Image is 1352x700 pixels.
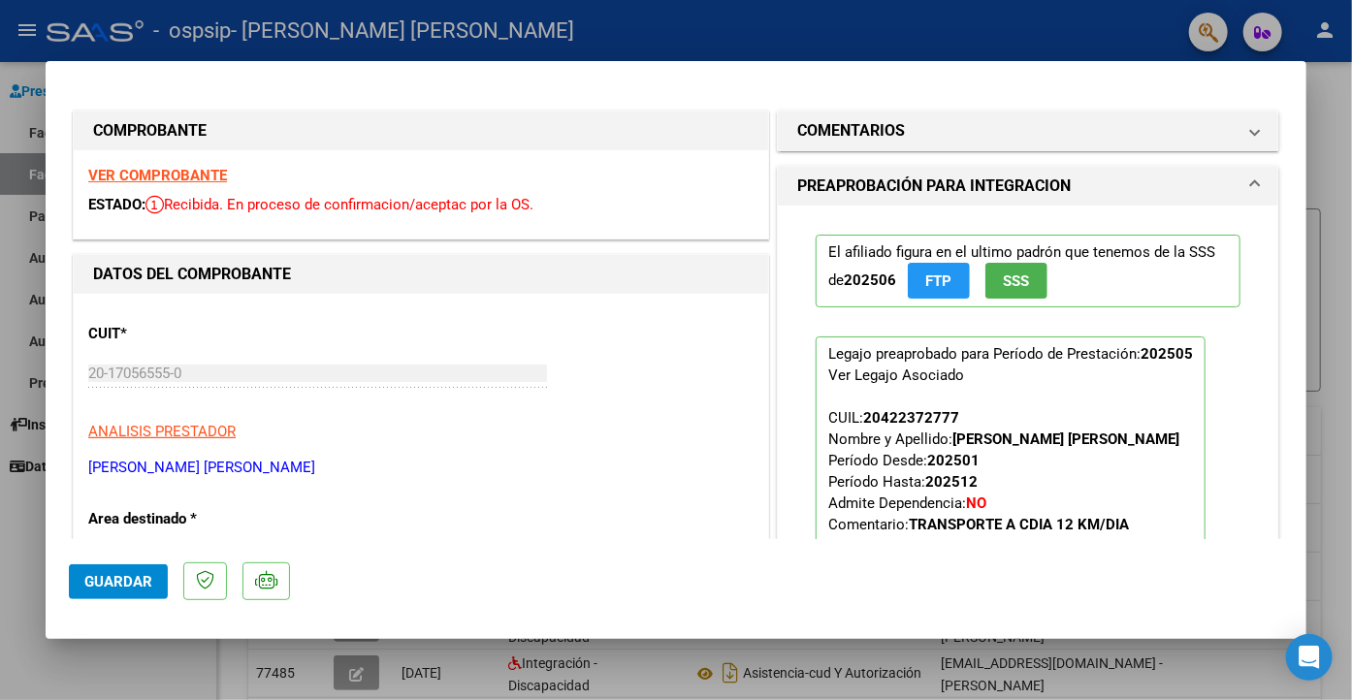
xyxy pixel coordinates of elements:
[797,175,1071,198] h1: PREAPROBACIÓN PARA INTEGRACION
[88,457,754,479] p: [PERSON_NAME] [PERSON_NAME]
[828,516,1129,533] span: Comentario:
[778,206,1278,639] div: PREAPROBACIÓN PARA INTEGRACION
[908,263,970,299] button: FTP
[844,271,896,289] strong: 202506
[145,196,533,213] span: Recibida. En proceso de confirmacion/aceptac por la OS.
[88,167,227,184] a: VER COMPROBANTE
[93,265,291,283] strong: DATOS DEL COMPROBANTE
[1004,272,1030,290] span: SSS
[778,111,1278,150] mat-expansion-panel-header: COMENTARIOS
[925,473,978,491] strong: 202512
[778,167,1278,206] mat-expansion-panel-header: PREAPROBACIÓN PARA INTEGRACION
[816,336,1206,594] p: Legajo preaprobado para Período de Prestación:
[1141,345,1193,363] strong: 202505
[985,263,1047,299] button: SSS
[88,323,288,345] p: CUIT
[93,121,207,140] strong: COMPROBANTE
[926,272,952,290] span: FTP
[816,235,1240,307] p: El afiliado figura en el ultimo padrón que tenemos de la SSS de
[84,573,152,590] span: Guardar
[88,196,145,213] span: ESTADO:
[69,564,168,599] button: Guardar
[927,452,980,469] strong: 202501
[863,407,959,429] div: 20422372777
[828,365,964,386] div: Ver Legajo Asociado
[909,516,1129,533] strong: TRANSPORTE A CDIA 12 KM/DIA
[88,508,288,530] p: Area destinado *
[1286,634,1333,681] div: Open Intercom Messenger
[797,119,905,143] h1: COMENTARIOS
[828,409,1179,533] span: CUIL: Nombre y Apellido: Período Desde: Período Hasta: Admite Dependencia:
[966,494,986,512] strong: NO
[952,430,1179,448] strong: [PERSON_NAME] [PERSON_NAME]
[88,423,236,440] span: ANALISIS PRESTADOR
